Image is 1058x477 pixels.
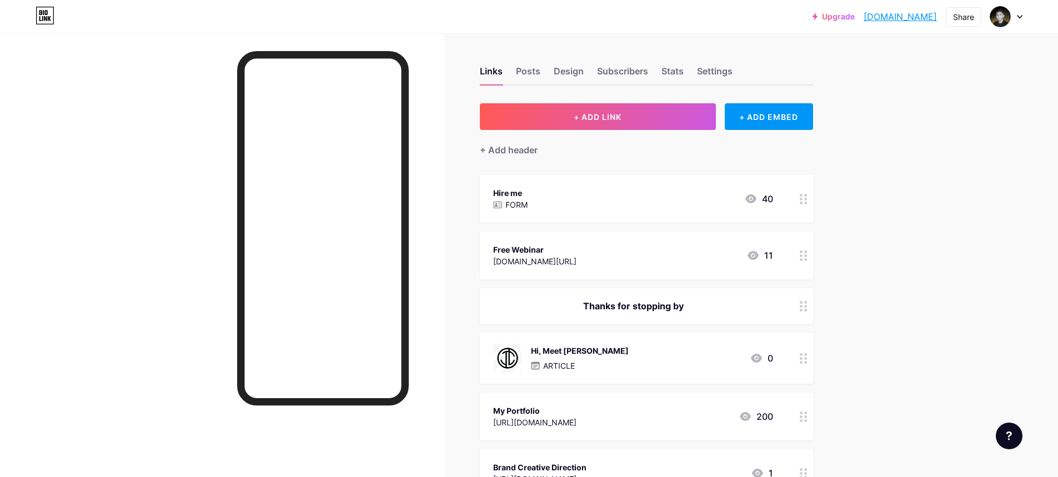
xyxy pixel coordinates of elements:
[864,10,937,23] a: [DOMAIN_NAME]
[505,199,528,210] p: FORM
[493,299,773,313] div: Thanks for stopping by
[480,64,503,84] div: Links
[480,103,716,130] button: + ADD LINK
[480,143,538,157] div: + Add header
[750,352,773,365] div: 0
[493,405,576,416] div: My Portfolio
[493,416,576,428] div: [URL][DOMAIN_NAME]
[746,249,773,262] div: 11
[543,360,575,371] p: ARTICLE
[493,344,522,373] img: Hi, Meet Juan
[531,345,629,357] div: Hi, Meet [PERSON_NAME]
[953,11,974,23] div: Share
[554,64,584,84] div: Design
[574,112,621,122] span: + ADD LINK
[813,12,855,21] a: Upgrade
[516,64,540,84] div: Posts
[697,64,733,84] div: Settings
[493,187,528,199] div: Hire me
[725,103,813,130] div: + ADD EMBED
[739,410,773,423] div: 200
[990,6,1011,27] img: juancreatives
[597,64,648,84] div: Subscribers
[493,255,576,267] div: [DOMAIN_NAME][URL]
[661,64,684,84] div: Stats
[744,192,773,205] div: 40
[493,244,576,255] div: Free Webinar
[493,461,586,473] div: Brand Creative Direction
